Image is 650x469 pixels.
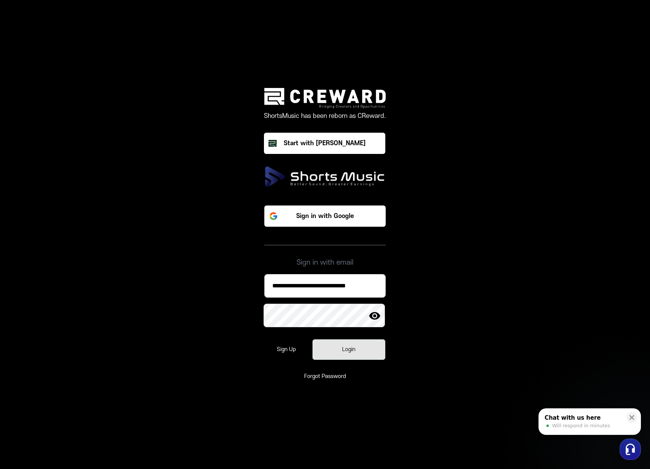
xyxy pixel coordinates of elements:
button: Start with [PERSON_NAME] [264,133,385,154]
div: Start with [PERSON_NAME] [284,139,366,148]
img: ShortsMusic [264,166,386,187]
button: Sign in with Google [264,205,386,227]
a: Forgot Password [304,373,346,380]
a: Start with [PERSON_NAME] [264,133,386,154]
p: Sign in with Google [296,212,354,221]
a: Home [2,240,50,259]
span: Home [19,252,33,258]
a: Sign Up [266,340,306,359]
button: Login [312,339,385,360]
a: Settings [98,240,146,259]
img: eye [369,310,381,322]
span: Settings [112,252,131,258]
p: ShortsMusic has been reborn as CReward. [264,111,386,121]
img: creward logo [264,88,386,108]
span: Messages [63,252,85,258]
div: Sign in with email [264,245,386,268]
div: Login [323,346,374,353]
a: Messages [50,240,98,259]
